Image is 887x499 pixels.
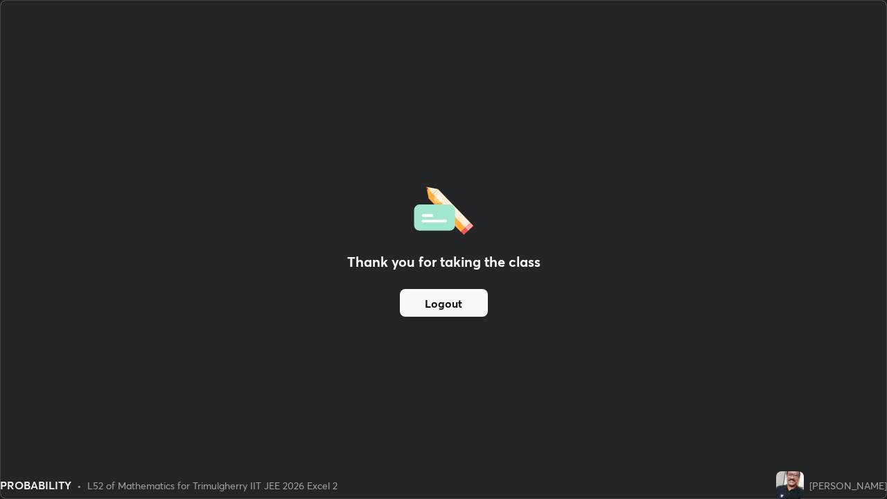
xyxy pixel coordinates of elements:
img: offlineFeedback.1438e8b3.svg [414,182,473,235]
h2: Thank you for taking the class [347,252,541,272]
img: 020e023223db44b3b855fec2c82464f0.jpg [776,471,804,499]
div: • [77,478,82,493]
div: [PERSON_NAME] [809,478,887,493]
div: L52 of Mathematics for Trimulgherry IIT JEE 2026 Excel 2 [87,478,337,493]
button: Logout [400,289,488,317]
